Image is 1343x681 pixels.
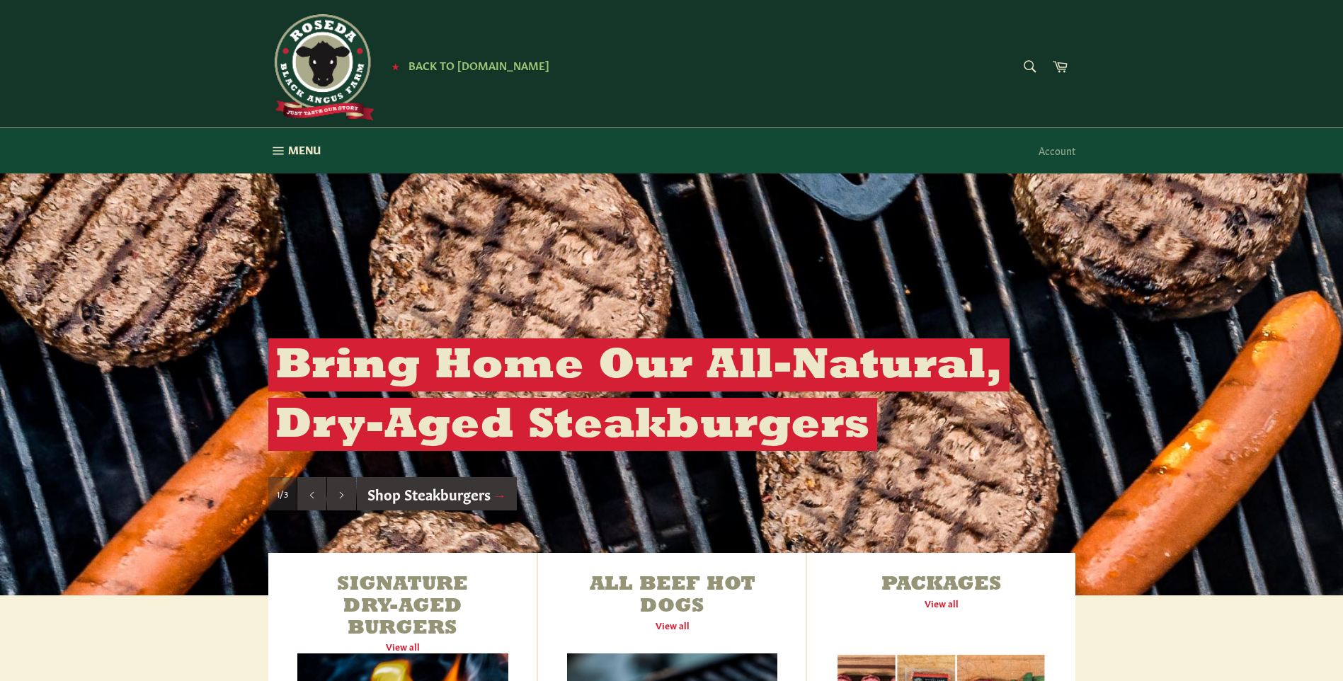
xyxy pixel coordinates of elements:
button: Previous slide [297,477,326,511]
span: Back to [DOMAIN_NAME] [408,57,549,72]
h2: Bring Home Our All-Natural, Dry-Aged Steakburgers [268,338,1010,451]
a: Shop Steakburgers [357,477,518,511]
button: Menu [254,128,335,173]
a: Account [1031,130,1082,171]
button: Next slide [327,477,356,511]
a: ★ Back to [DOMAIN_NAME] [384,60,549,71]
img: Roseda Beef [268,14,375,120]
div: Slide 1, current [268,477,297,511]
span: → [493,483,507,503]
span: ★ [392,60,399,71]
span: 1/3 [277,488,288,500]
span: Menu [288,142,321,157]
